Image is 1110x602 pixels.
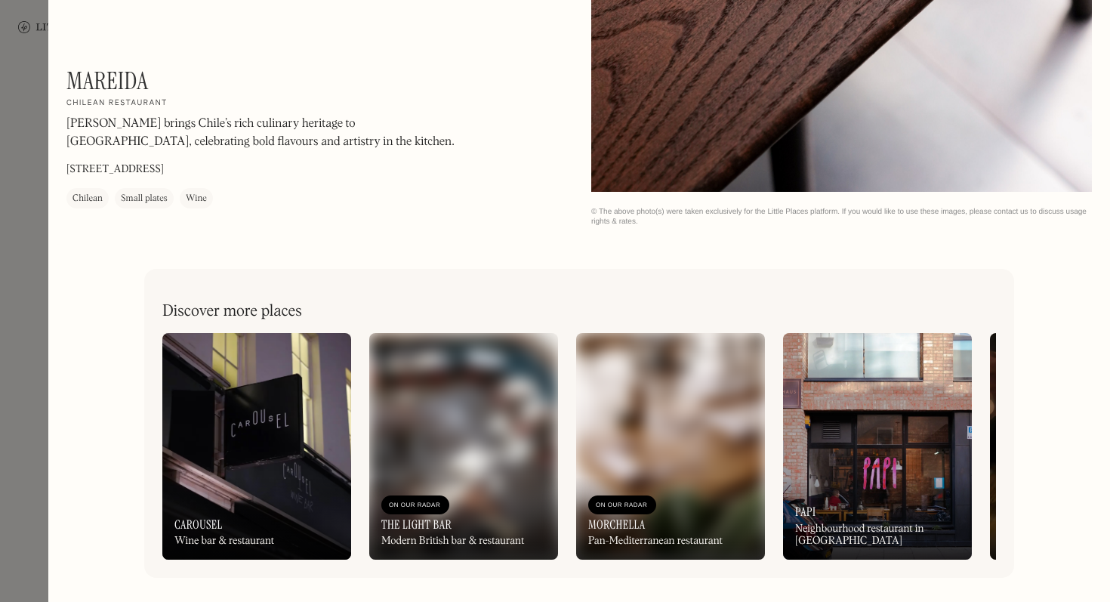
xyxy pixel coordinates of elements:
[66,162,164,178] p: [STREET_ADDRESS]
[381,517,452,532] h3: The Light Bar
[121,191,168,206] div: Small plates
[186,191,207,206] div: Wine
[588,535,723,548] div: Pan-Mediterranean restaurant
[588,517,645,532] h3: Morchella
[783,333,972,560] a: PapiNeighbourhood restaurant in [GEOGRAPHIC_DATA]
[162,302,302,321] h2: Discover more places
[381,535,524,548] div: Modern British bar & restaurant
[795,523,960,548] div: Neighbourhood restaurant in [GEOGRAPHIC_DATA]
[66,66,148,95] h1: Mareida
[389,498,442,513] div: On Our Radar
[596,498,649,513] div: On Our Radar
[174,517,223,532] h3: Carousel
[174,535,274,548] div: Wine bar & restaurant
[66,115,474,151] p: [PERSON_NAME] brings Chile’s rich culinary heritage to [GEOGRAPHIC_DATA], celebrating bold flavou...
[162,333,351,560] a: CarouselWine bar & restaurant
[591,207,1092,227] div: © The above photo(s) were taken exclusively for the Little Places platform. If you would like to ...
[369,333,558,560] a: On Our RadarThe Light BarModern British bar & restaurant
[72,191,103,206] div: Chilean
[576,333,765,560] a: On Our RadarMorchellaPan-Mediterranean restaurant
[66,98,168,109] h2: Chilean restaurant
[795,505,816,519] h3: Papi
